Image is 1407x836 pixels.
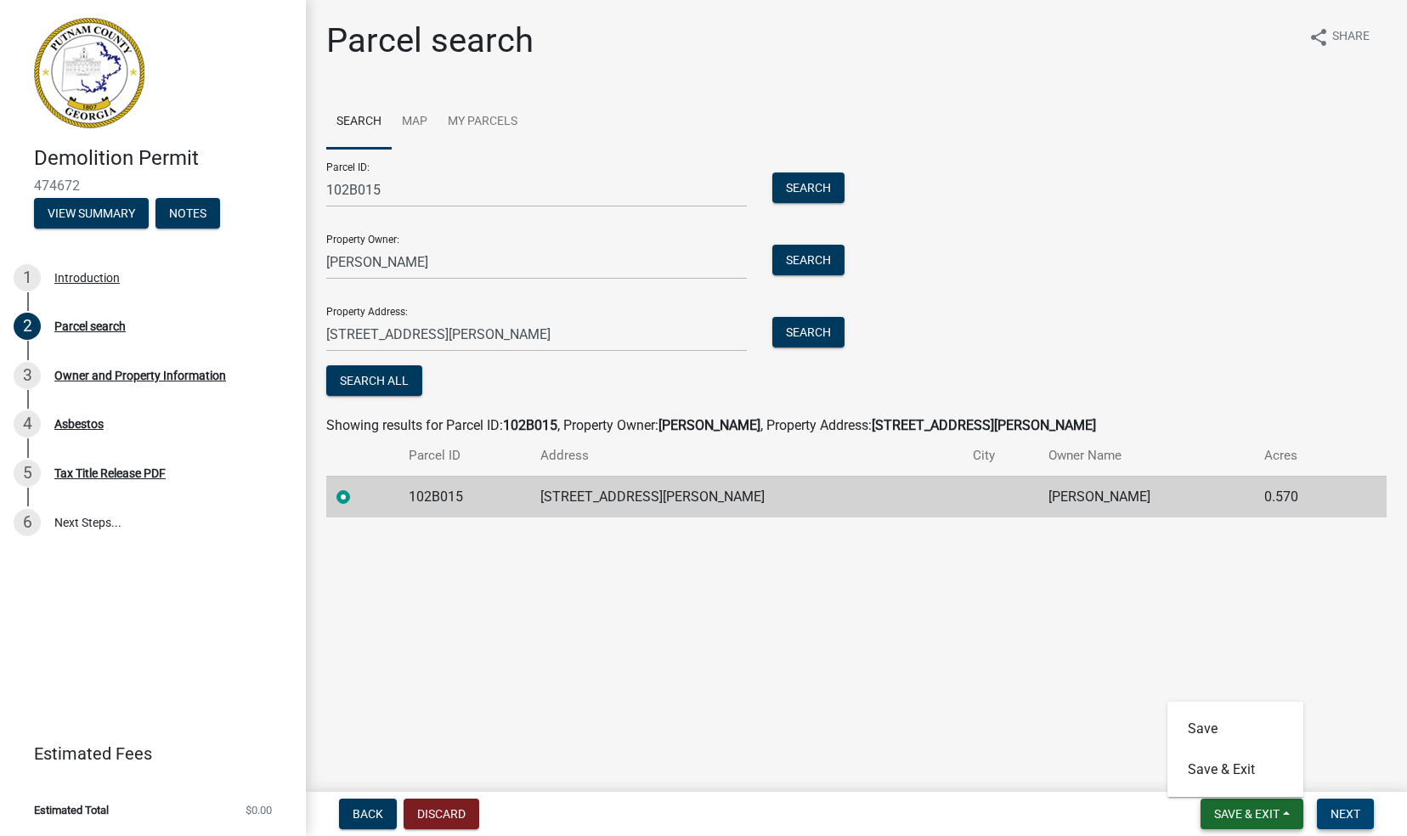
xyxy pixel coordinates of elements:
button: Search [772,172,845,203]
td: 0.570 [1254,476,1350,517]
div: Owner and Property Information [54,370,226,381]
strong: [PERSON_NAME] [658,417,760,433]
span: Estimated Total [34,805,109,816]
strong: [STREET_ADDRESS][PERSON_NAME] [872,417,1096,433]
button: shareShare [1295,20,1383,54]
a: My Parcels [438,95,528,150]
h1: Parcel search [326,20,534,61]
th: Parcel ID [398,436,531,476]
button: Back [339,799,397,829]
button: Save & Exit [1201,799,1303,829]
span: Next [1331,807,1360,821]
div: 5 [14,460,41,487]
div: Save & Exit [1167,702,1303,797]
span: 474672 [34,178,272,194]
img: Putnam County, Georgia [34,18,144,128]
td: 102B015 [398,476,531,517]
i: share [1308,27,1329,48]
wm-modal-confirm: Notes [155,207,220,221]
strong: 102B015 [503,417,557,433]
button: View Summary [34,198,149,229]
span: Back [353,807,383,821]
td: [STREET_ADDRESS][PERSON_NAME] [530,476,963,517]
th: Address [530,436,963,476]
div: Parcel search [54,320,126,332]
div: 1 [14,264,41,291]
button: Discard [404,799,479,829]
button: Search [772,317,845,347]
button: Search [772,245,845,275]
th: City [963,436,1037,476]
div: Asbestos [54,418,104,430]
div: 3 [14,362,41,389]
button: Save & Exit [1167,749,1303,790]
h4: Demolition Permit [34,146,292,171]
button: Save [1167,709,1303,749]
a: Search [326,95,392,150]
th: Owner Name [1038,436,1255,476]
td: [PERSON_NAME] [1038,476,1255,517]
a: Map [392,95,438,150]
button: Next [1317,799,1374,829]
button: Notes [155,198,220,229]
div: 2 [14,313,41,340]
span: Save & Exit [1214,807,1280,821]
div: Tax Title Release PDF [54,467,166,479]
th: Acres [1254,436,1350,476]
a: Estimated Fees [14,737,279,771]
wm-modal-confirm: Summary [34,207,149,221]
div: 4 [14,410,41,438]
div: Showing results for Parcel ID: , Property Owner: , Property Address: [326,415,1387,436]
span: $0.00 [246,805,272,816]
div: Introduction [54,272,120,284]
div: 6 [14,509,41,536]
button: Search All [326,365,422,396]
span: Share [1332,27,1370,48]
